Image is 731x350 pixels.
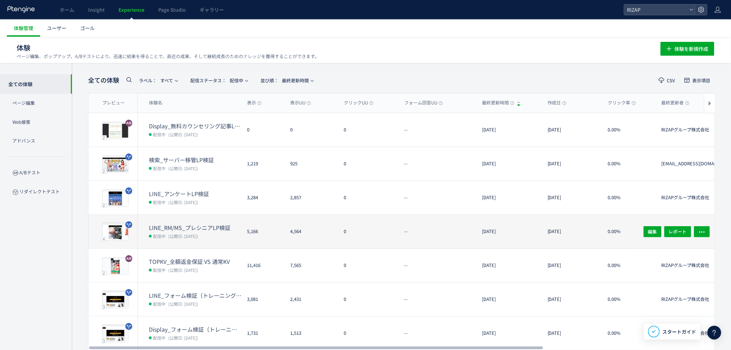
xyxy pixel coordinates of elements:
[60,6,74,13] span: ホーム
[153,300,165,307] span: 配信中
[542,316,602,350] div: [DATE]
[285,283,338,316] div: 2,431
[663,328,696,335] span: スタートガイド
[664,226,691,237] button: レポート
[168,233,198,239] span: (公開日: [DATE])
[476,181,542,214] div: [DATE]
[149,190,241,198] dt: LINE_アンケートLP検証
[338,249,399,282] div: 0
[149,156,241,164] dt: 検索_サーバー移管LP検証
[101,304,107,309] div: 3
[241,316,285,350] div: 1,731
[200,6,224,13] span: ギャラリー
[482,100,514,106] span: 最終更新時間
[139,75,173,86] span: すべて
[338,181,399,214] div: 0
[476,113,542,147] div: [DATE]
[241,181,285,214] div: 3,284
[134,75,182,86] button: ラベル：すべて
[101,237,107,241] div: 4
[153,232,165,239] span: 配信中
[153,165,165,172] span: 配信中
[168,301,198,307] span: (公開日: [DATE])
[662,100,690,106] span: 最終更新者
[404,100,443,106] span: フォーム回答UU
[168,335,198,341] span: (公開日: [DATE])
[648,226,657,237] span: 編集
[602,316,656,350] div: 0.00%
[338,147,399,181] div: 0
[693,78,711,83] span: 表示項目
[260,77,278,84] span: 並び順：
[548,100,567,106] span: 作成日
[285,147,338,181] div: 925
[241,215,285,248] div: 5,166
[186,75,252,86] button: 配信ステータス​：配信中
[476,283,542,316] div: [DATE]
[542,283,602,316] div: [DATE]
[80,25,95,31] span: ゴール
[47,25,66,31] span: ユーザー
[103,326,128,342] img: b12726216f904e846f6446a971e2ee381757652844250.jpeg
[285,316,338,350] div: 1,513
[168,131,198,137] span: (公開日: [DATE])
[476,249,542,282] div: [DATE]
[241,113,285,147] div: 0
[103,292,128,308] img: b12726216f904e846f6446a971e2ee381757652932858.jpeg
[101,169,107,174] div: 2
[153,266,165,273] span: 配信中
[680,75,715,86] button: 表示項目
[88,6,105,13] span: Insight
[542,147,602,181] div: [DATE]
[399,249,476,282] div: --
[675,42,709,56] span: 体験を新規作成
[661,42,714,56] button: 体験を新規作成
[608,100,636,106] span: クリック率
[103,123,128,139] img: 33b8584dbe62c7cc8101d22483f6eb561759719713622.jpeg
[667,78,675,83] span: CSV
[118,6,144,13] span: Experience
[17,43,645,53] h1: 体験
[17,53,319,59] p: ページ編集、ポップアップ、A/Bテストにより、迅速に結果を得ることで、直近の成果、そして継続成長のためのナレッジを獲得することができます。
[338,283,399,316] div: 0
[602,249,656,282] div: 0.00%
[542,215,602,248] div: [DATE]
[542,249,602,282] div: [DATE]
[153,334,165,341] span: 配信中
[241,147,285,181] div: 1,219
[149,100,162,106] span: 体験名
[158,6,186,13] span: Page Studio
[247,100,262,106] span: 表示
[602,181,656,214] div: 0.00%
[476,215,542,248] div: [DATE]
[654,75,680,86] button: CSV
[14,25,33,31] span: 体験管理
[476,147,542,181] div: [DATE]
[290,100,311,106] span: 表示UU
[101,203,107,208] div: 2
[153,131,165,138] span: 配信中
[149,258,241,266] dt: TOPKV_全額返金保証 VS 通常KV
[542,113,602,147] div: [DATE]
[602,113,656,147] div: 0.00%
[542,181,602,214] div: [DATE]
[103,224,128,240] img: d09c5364f3dd47d67b9053fff4ccfd591756457247920.jpeg
[625,4,687,15] span: RIZAP
[285,249,338,282] div: 7,565
[399,283,476,316] div: --
[644,226,662,237] button: 編集
[338,316,399,350] div: 0
[399,181,476,214] div: --
[669,226,687,237] span: レポート
[241,283,285,316] div: 3,081
[602,215,656,248] div: 0.00%
[241,249,285,282] div: 11,416
[168,267,198,273] span: (公開日: [DATE])
[153,199,165,205] span: 配信中
[88,76,119,85] span: 全ての体験
[103,191,128,206] img: c1f974ee7ad31572cd2d433f821ee2b71759139510667.jpeg
[139,77,157,84] span: ラベル：
[103,258,128,274] img: 23f492a1b5de49e1743d904b4a69aca91756356061153.jpeg
[190,77,226,84] span: 配信ステータス​：
[338,215,399,248] div: 0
